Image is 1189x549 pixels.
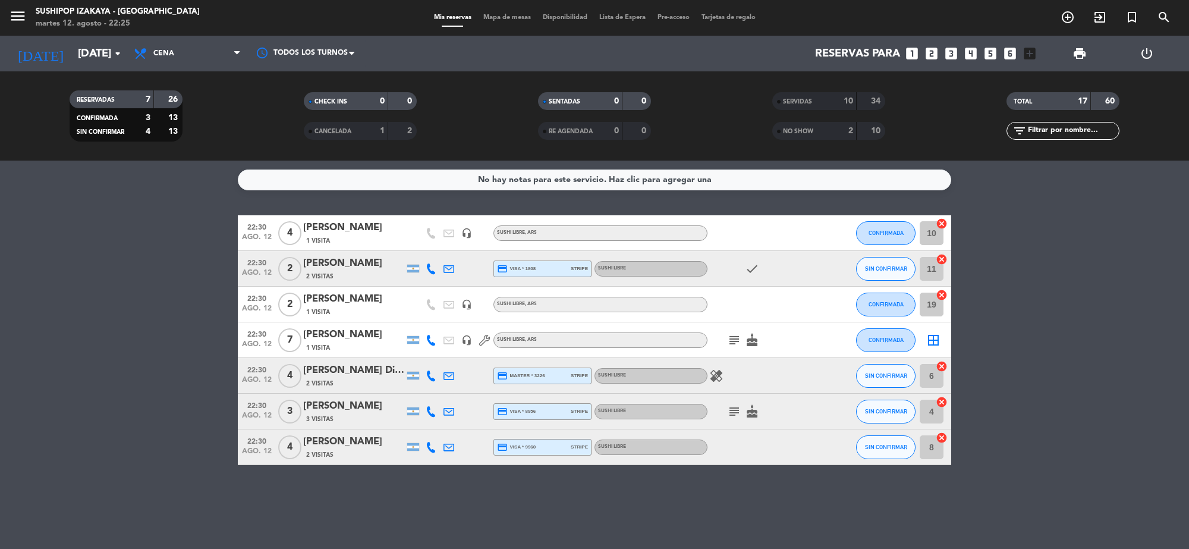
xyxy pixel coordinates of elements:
[497,442,536,453] span: visa * 9960
[1061,10,1075,24] i: add_circle_outline
[614,127,619,135] strong: 0
[865,408,907,415] span: SIN CONFIRMAR
[856,435,916,459] button: SIN CONFIRMAR
[549,128,593,134] span: RE AGENDADA
[497,371,545,381] span: master * 3226
[168,114,180,122] strong: 13
[871,127,883,135] strong: 10
[963,46,979,61] i: looks_4
[936,253,948,265] i: cancel
[869,301,904,308] span: CONFIRMADA
[652,14,696,21] span: Pre-acceso
[598,409,626,413] span: SUSHI LIBRE
[168,127,180,136] strong: 13
[242,327,272,340] span: 22:30
[9,40,72,67] i: [DATE]
[497,302,537,306] span: SUSHI LIBRE
[871,97,883,105] strong: 34
[745,262,759,276] i: check
[306,415,334,424] span: 3 Visitas
[306,308,330,317] span: 1 Visita
[242,269,272,283] span: ago. 12
[428,14,477,21] span: Mis reservas
[278,293,301,316] span: 2
[278,257,301,281] span: 2
[306,450,334,460] span: 2 Visitas
[303,363,404,378] div: [PERSON_NAME] Di [PERSON_NAME]
[1157,10,1171,24] i: search
[497,337,537,342] span: SUSHI LIBRE
[936,218,948,230] i: cancel
[745,404,759,419] i: cake
[865,265,907,272] span: SIN CONFIRMAR
[571,372,588,379] span: stripe
[242,233,272,247] span: ago. 12
[727,404,741,419] i: subject
[856,400,916,423] button: SIN CONFIRMAR
[306,236,330,246] span: 1 Visita
[242,447,272,461] span: ago. 12
[303,256,404,271] div: [PERSON_NAME]
[598,266,626,271] span: SUSHI LIBRE
[146,127,150,136] strong: 4
[1014,99,1032,105] span: TOTAL
[936,360,948,372] i: cancel
[407,97,414,105] strong: 0
[77,129,124,135] span: SIN CONFIRMAR
[1105,97,1117,105] strong: 60
[848,127,853,135] strong: 2
[278,435,301,459] span: 4
[865,444,907,450] span: SIN CONFIRMAR
[936,396,948,408] i: cancel
[593,14,652,21] span: Lista de Espera
[153,49,174,58] span: Cena
[242,305,272,318] span: ago. 12
[407,127,414,135] strong: 2
[641,127,649,135] strong: 0
[306,343,330,353] span: 1 Visita
[303,220,404,236] div: [PERSON_NAME]
[306,272,334,281] span: 2 Visitas
[111,46,125,61] i: arrow_drop_down
[303,291,404,307] div: [PERSON_NAME]
[709,369,724,383] i: healing
[641,97,649,105] strong: 0
[1113,36,1180,71] div: LOG OUT
[497,263,536,274] span: visa * 1808
[278,400,301,423] span: 3
[36,18,200,30] div: martes 12. agosto - 22:25
[242,219,272,233] span: 22:30
[242,255,272,269] span: 22:30
[497,371,508,381] i: credit_card
[477,14,537,21] span: Mapa de mesas
[278,364,301,388] span: 4
[904,46,920,61] i: looks_one
[461,299,472,310] i: headset_mic
[77,115,118,121] span: CONFIRMADA
[478,173,712,187] div: No hay notas para este servicio. Haz clic para agregar una
[1140,46,1154,61] i: power_settings_new
[1078,97,1087,105] strong: 17
[525,302,537,306] span: , ARS
[856,221,916,245] button: CONFIRMADA
[783,99,812,105] span: SERVIDAS
[1012,124,1027,138] i: filter_list
[537,14,593,21] span: Disponibilidad
[242,412,272,425] span: ago. 12
[242,362,272,376] span: 22:30
[36,6,200,18] div: Sushipop Izakaya - [GEOGRAPHIC_DATA]
[380,97,385,105] strong: 0
[497,442,508,453] i: credit_card
[9,7,27,25] i: menu
[856,328,916,352] button: CONFIRMADA
[168,95,180,103] strong: 26
[815,47,900,60] span: Reservas para
[869,337,904,343] span: CONFIRMADA
[571,265,588,272] span: stripe
[696,14,762,21] span: Tarjetas de regalo
[461,228,472,239] i: headset_mic
[278,328,301,352] span: 7
[278,221,301,245] span: 4
[936,432,948,444] i: cancel
[1022,46,1037,61] i: add_box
